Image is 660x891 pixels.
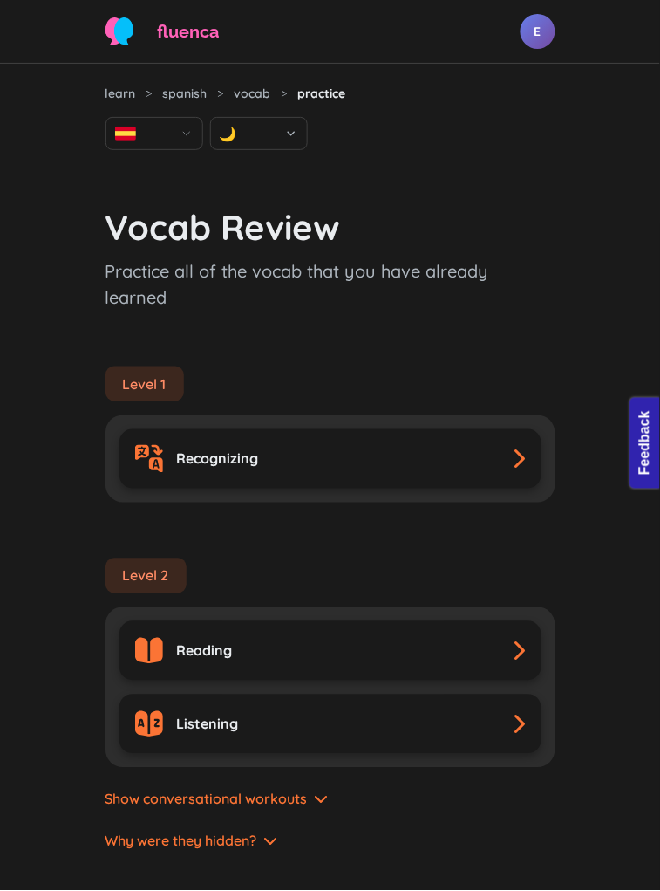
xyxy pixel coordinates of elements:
h3: Vocab Review [105,206,555,248]
div: E [521,14,555,49]
span: fluenca [158,18,220,45]
div: Level 2 [105,559,187,593]
a: Listening [119,695,541,754]
a: Reading [119,621,541,681]
div: Level 1 [105,367,184,401]
span: > [218,85,224,103]
span: Why were they hidden? [105,831,257,852]
a: spanish [163,85,208,103]
img: dictionary-alt.svg [135,710,163,738]
span: practice [298,85,346,103]
img: Spanish [115,127,136,141]
span: Show conversational workouts [105,789,308,810]
a: Recognizing [119,429,541,489]
img: book-alt.svg [135,637,163,665]
span: Reading [177,641,233,661]
a: learn [105,85,136,103]
img: translate.svg [135,445,163,473]
iframe: Ybug feedback widget [625,394,660,497]
div: 🌙 [220,123,237,144]
span: > [146,85,153,103]
p: Practice all of the vocab that you have already learned [105,258,555,311]
a: vocab [235,85,271,103]
span: Listening [177,714,239,735]
button: Feedback [9,5,99,35]
span: Recognizing [177,449,259,469]
span: > [282,85,288,103]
